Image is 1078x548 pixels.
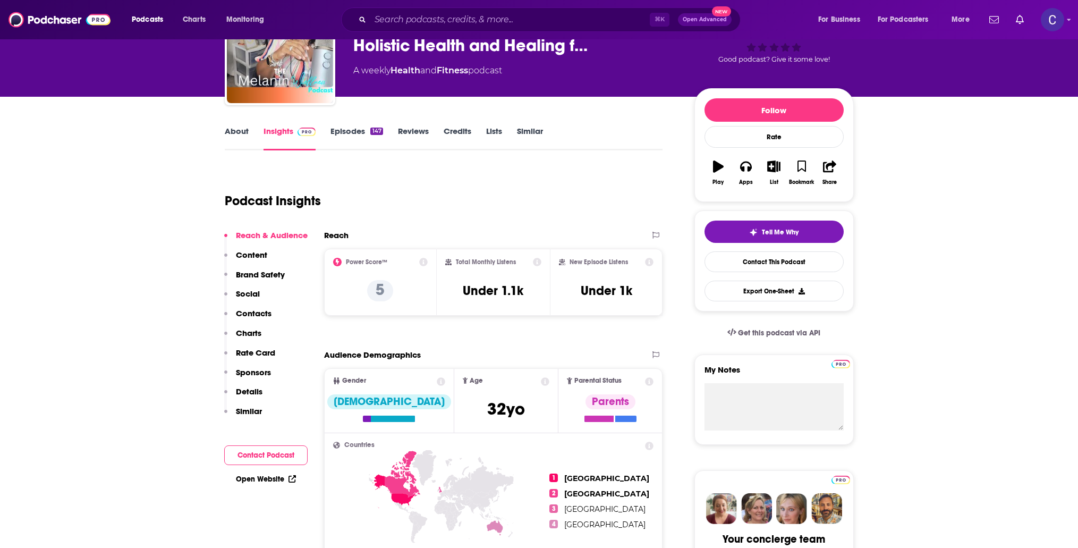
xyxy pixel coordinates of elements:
[678,13,732,26] button: Open AdvancedNew
[762,228,799,237] span: Tell Me Why
[236,250,267,260] p: Content
[788,154,816,192] button: Bookmark
[816,154,843,192] button: Share
[712,179,724,186] div: Play
[225,193,321,209] h1: Podcast Insights
[1041,8,1064,31] span: Logged in as publicityxxtina
[952,12,970,27] span: More
[224,348,275,367] button: Rate Card
[871,11,944,28] button: open menu
[370,128,383,135] div: 147
[40,63,95,70] div: Domain Overview
[704,221,844,243] button: tell me why sparkleTell Me Why
[236,475,296,484] a: Open Website
[344,442,375,449] span: Countries
[236,308,271,318] p: Contacts
[17,17,26,26] img: logo_orange.svg
[226,12,264,27] span: Monitoring
[398,126,429,150] a: Reviews
[236,348,275,358] p: Rate Card
[486,126,502,150] a: Lists
[124,11,177,28] button: open menu
[719,320,829,346] a: Get this podcast via API
[370,11,650,28] input: Search podcasts, credits, & more...
[367,280,393,301] p: 5
[811,11,873,28] button: open menu
[219,11,278,28] button: open menu
[704,98,844,122] button: Follow
[985,11,1003,29] a: Show notifications dropdown
[831,360,850,368] img: Podchaser Pro
[353,64,502,77] div: A weekly podcast
[1041,8,1064,31] img: User Profile
[236,367,271,377] p: Sponsors
[549,489,558,498] span: 2
[342,377,366,384] span: Gender
[236,269,285,280] p: Brand Safety
[236,230,308,240] p: Reach & Audience
[224,445,308,465] button: Contact Podcast
[704,251,844,272] a: Contact This Podcast
[818,12,860,27] span: For Business
[723,533,825,546] div: Your concierge team
[706,493,737,524] img: Sydney Profile
[738,328,820,338] span: Get this podcast via API
[224,308,271,328] button: Contacts
[236,406,262,416] p: Similar
[456,258,516,266] h2: Total Monthly Listens
[437,65,468,75] a: Fitness
[264,126,316,150] a: InsightsPodchaser Pro
[789,179,814,186] div: Bookmark
[564,474,649,483] span: [GEOGRAPHIC_DATA]
[29,62,37,70] img: tab_domain_overview_orange.svg
[28,28,117,36] div: Domain: [DOMAIN_NAME]
[224,289,260,308] button: Social
[517,126,543,150] a: Similar
[749,228,758,237] img: tell me why sparkle
[704,126,844,148] div: Rate
[351,7,751,32] div: Search podcasts, credits, & more...
[327,394,451,409] div: [DEMOGRAPHIC_DATA]
[1012,11,1028,29] a: Show notifications dropdown
[132,12,163,27] span: Podcasts
[831,476,850,484] img: Podchaser Pro
[224,406,262,426] button: Similar
[549,520,558,528] span: 4
[9,10,111,30] img: Podchaser - Follow, Share and Rate Podcasts
[831,358,850,368] a: Pro website
[324,350,421,360] h2: Audience Demographics
[236,328,261,338] p: Charts
[741,493,772,524] img: Barbara Profile
[944,11,983,28] button: open menu
[30,17,52,26] div: v 4.0.25
[760,154,787,192] button: List
[224,367,271,387] button: Sponsors
[878,12,929,27] span: For Podcasters
[718,55,830,63] span: Good podcast? Give it some love!
[224,328,261,348] button: Charts
[564,489,649,499] span: [GEOGRAPHIC_DATA]
[770,179,778,186] div: List
[549,474,558,482] span: 1
[712,6,731,16] span: New
[470,377,483,384] span: Age
[574,377,622,384] span: Parental Status
[831,474,850,484] a: Pro website
[704,365,844,383] label: My Notes
[444,126,471,150] a: Credits
[236,386,262,397] p: Details
[225,126,249,150] a: About
[224,230,308,250] button: Reach & Audience
[324,230,349,240] h2: Reach
[236,289,260,299] p: Social
[650,13,669,27] span: ⌘ K
[811,493,842,524] img: Jon Profile
[224,269,285,289] button: Brand Safety
[463,283,523,299] h3: Under 1.1k
[176,11,212,28] a: Charts
[391,65,420,75] a: Health
[346,258,387,266] h2: Power Score™
[776,493,807,524] img: Jules Profile
[420,65,437,75] span: and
